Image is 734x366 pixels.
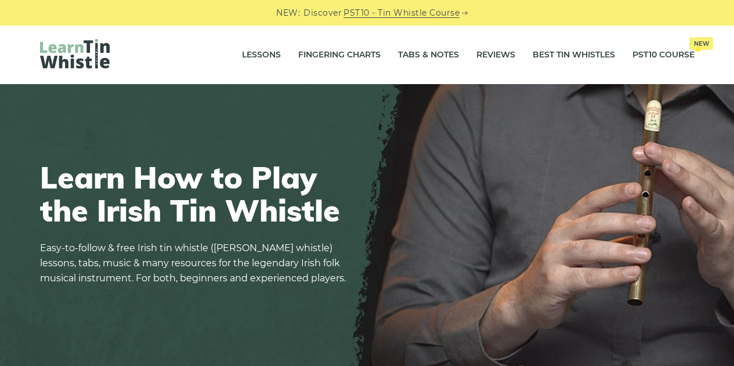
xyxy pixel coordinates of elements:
a: Reviews [476,41,515,70]
a: Tabs & Notes [398,41,459,70]
span: New [689,37,713,50]
a: Fingering Charts [298,41,381,70]
a: Lessons [242,41,281,70]
img: LearnTinWhistle.com [40,39,110,68]
p: Easy-to-follow & free Irish tin whistle ([PERSON_NAME] whistle) lessons, tabs, music & many resou... [40,241,353,286]
a: Best Tin Whistles [533,41,615,70]
h1: Learn How to Play the Irish Tin Whistle [40,161,353,227]
a: PST10 CourseNew [632,41,695,70]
